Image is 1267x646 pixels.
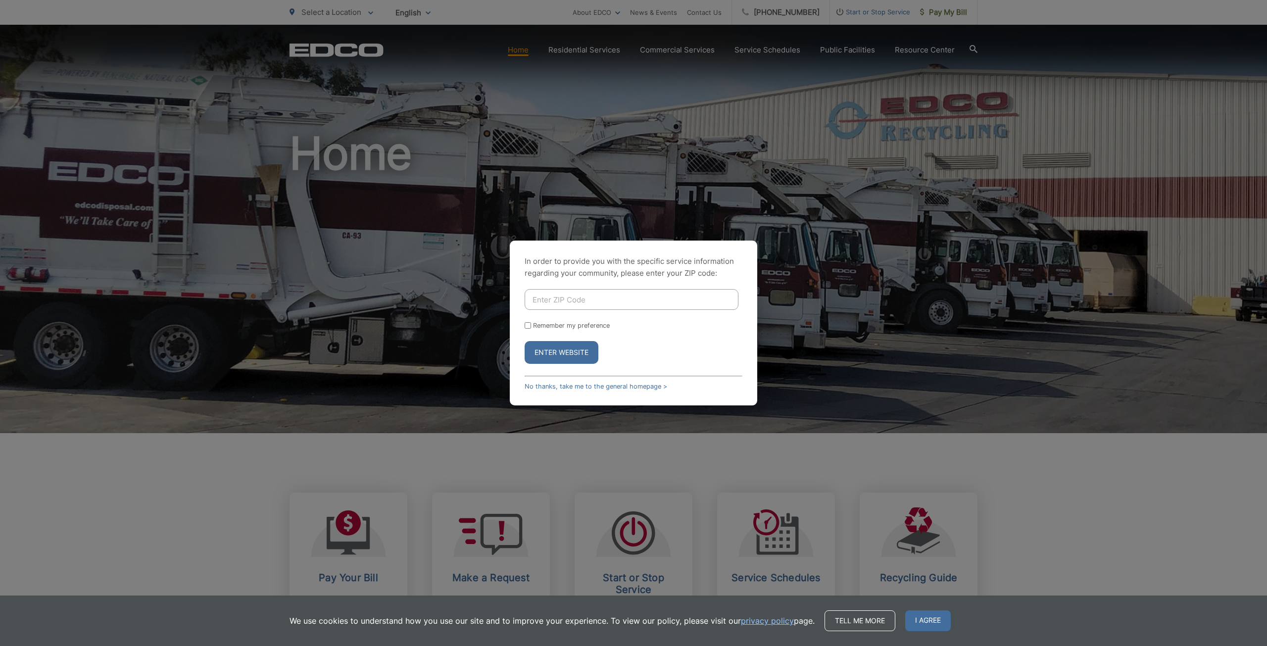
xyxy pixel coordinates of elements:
a: privacy policy [741,615,794,627]
span: I agree [905,610,951,631]
a: Tell me more [825,610,895,631]
input: Enter ZIP Code [525,289,738,310]
button: Enter Website [525,341,598,364]
p: We use cookies to understand how you use our site and to improve your experience. To view our pol... [290,615,815,627]
label: Remember my preference [533,322,610,329]
p: In order to provide you with the specific service information regarding your community, please en... [525,255,742,279]
a: No thanks, take me to the general homepage > [525,383,667,390]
